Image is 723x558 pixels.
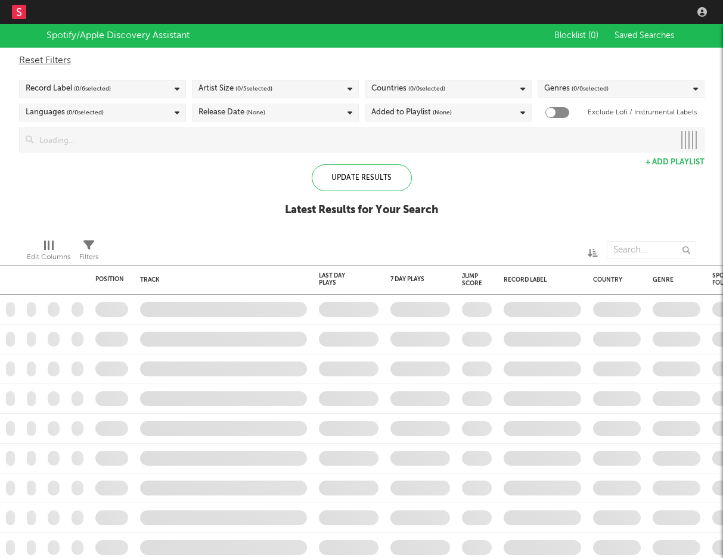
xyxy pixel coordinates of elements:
[79,235,98,270] div: Filters
[544,82,609,96] div: Genres
[26,82,111,96] div: Record Label
[19,54,705,68] div: Reset Filters
[235,82,272,96] span: ( 0 / 5 selected)
[408,82,445,96] span: ( 0 / 0 selected)
[646,158,705,166] button: + Add Playlist
[433,105,452,120] span: (None)
[593,276,635,283] div: Country
[319,272,361,286] div: Last Day Plays
[26,105,104,120] div: Languages
[615,32,677,40] span: Saved Searches
[390,276,432,283] div: 7 Day Plays
[371,105,452,120] div: Added to Playlist
[198,105,265,120] div: Release Date
[33,128,674,152] input: Loading...
[95,276,124,283] div: Position
[67,105,104,120] span: ( 0 / 0 selected)
[140,276,301,283] div: Track
[371,82,445,96] div: Countries
[588,105,697,120] label: Exclude Lofi / Instrumental Labels
[653,276,694,283] div: Genre
[27,235,70,270] div: Edit Columns
[554,32,598,40] span: Blocklist
[588,32,598,40] span: ( 0 )
[312,164,412,191] div: Update Results
[46,29,190,43] div: Spotify/Apple Discovery Assistant
[198,82,272,96] div: Artist Size
[27,250,70,264] div: Edit Columns
[462,273,482,287] div: Jump Score
[79,250,98,264] div: Filters
[504,276,575,283] div: Record Label
[285,203,438,217] div: Latest Results for Your Search
[572,82,609,96] span: ( 0 / 0 selected)
[246,105,265,120] span: (None)
[611,31,677,40] button: Saved Searches
[74,82,111,96] span: ( 0 / 6 selected)
[607,241,696,259] input: Search...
